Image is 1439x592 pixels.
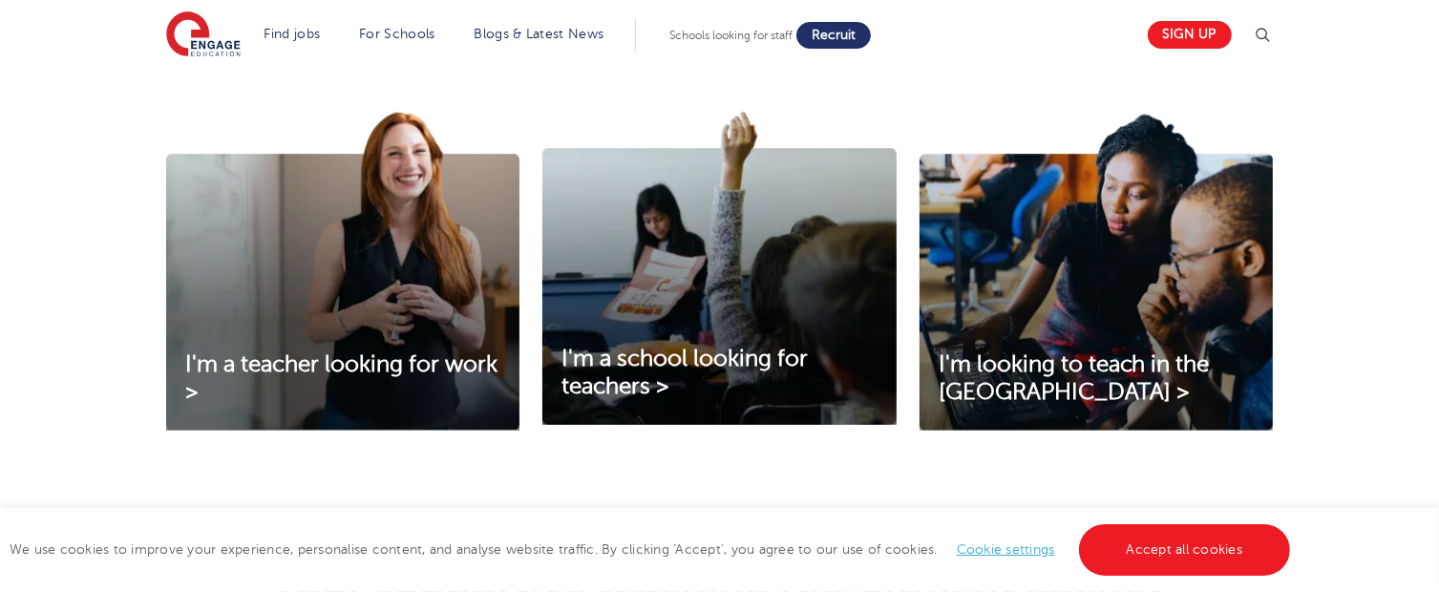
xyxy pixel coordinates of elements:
a: Cookie settings [957,542,1055,557]
a: Find jobs [265,27,321,41]
a: Blogs & Latest News [475,27,604,41]
a: For Schools [359,27,434,41]
img: Engage Education [166,11,241,59]
img: I'm a teacher looking for work [166,112,519,431]
span: Schools looking for staff [669,29,793,42]
img: I'm looking to teach in the UK [920,112,1273,431]
a: I'm a teacher looking for work > [166,351,519,407]
a: Sign up [1148,21,1232,49]
a: I'm looking to teach in the [GEOGRAPHIC_DATA] > [920,351,1273,407]
span: Recruit [812,28,856,42]
img: I'm a school looking for teachers [542,112,896,425]
span: I'm a teacher looking for work > [185,351,497,405]
span: We use cookies to improve your experience, personalise content, and analyse website traffic. By c... [10,542,1295,557]
a: Accept all cookies [1079,524,1291,576]
span: I'm a school looking for teachers > [561,346,808,399]
a: Recruit [796,22,871,49]
span: I'm looking to teach in the [GEOGRAPHIC_DATA] > [939,351,1210,405]
a: I'm a school looking for teachers > [542,346,896,401]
